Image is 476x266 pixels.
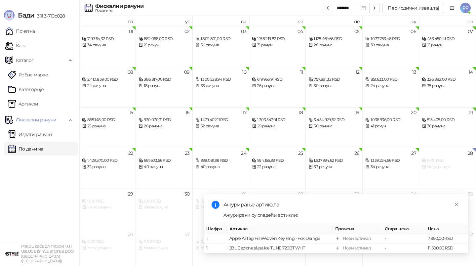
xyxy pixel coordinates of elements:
td: 2025-09-08 [79,67,136,108]
div: 865.148,00 RSD [82,117,133,123]
div: 04 [297,29,303,34]
div: 36 рачуна [422,123,473,129]
a: ArtikliАртикли [8,97,38,111]
div: 0,00 RSD [82,198,133,204]
div: Нема рачуна [195,245,246,251]
td: 2025-09-09 [136,67,192,108]
div: 40 рачуна [195,164,246,170]
div: 1.077.763,48 RSD [365,36,416,42]
td: 11.500,00 RSD [425,244,468,253]
td: 2025-09-14 [419,67,476,108]
td: 2025-09-03 [193,26,249,67]
td: 1 [204,244,227,253]
div: 28 рачуна [308,42,359,48]
td: 2025-09-05 [306,26,362,67]
div: 16 [185,110,190,115]
th: Цена [425,224,468,234]
div: 851.633,00 RSD [365,76,416,83]
div: 1.036.936,00 RSD [365,117,416,123]
td: 2025-09-28 [419,148,476,189]
div: 0,00 RSD [422,157,473,164]
td: 2025-09-01 [79,26,136,67]
div: 1.637.994,62 RSD [308,157,359,164]
div: Ажурирање артикала [223,201,460,209]
div: Нема рачуна [139,204,189,210]
div: 25 [298,151,303,155]
div: 26 рачуна [252,83,303,89]
div: 326.882,00 RSD [422,76,473,83]
td: 2025-10-05 [419,189,476,229]
div: 930.070,31 RSD [139,117,189,123]
div: 681.603,66 RSD [139,157,189,164]
td: 2025-10-03 [306,189,362,229]
div: 05 [468,192,473,196]
div: 21 [469,110,473,115]
div: 515.405,00 RSD [422,117,473,123]
div: 34 рачуна [365,164,416,170]
td: 2025-09-15 [79,107,136,148]
div: 33 рачуна [195,83,246,89]
div: 0,00 RSD [139,239,189,245]
div: 19 [355,110,360,115]
td: JBL Bezicne slusalice TUNE 720BT WHT [227,244,333,253]
div: 0,00 RSD [195,198,246,204]
div: 07 [468,29,473,34]
small: PREDUZEĆE ZA TRGOVINU I USLUGE ISTYLE STORES DOO [GEOGRAPHIC_DATA] ([GEOGRAPHIC_DATA]) [21,244,74,263]
th: Промена [333,224,382,234]
th: Артикал [227,224,333,234]
div: 1.802.801,00 RSD [195,36,246,42]
div: 39 рачуна [365,42,416,48]
div: 453.450,41 RSD [422,36,473,42]
th: пе [306,16,362,26]
div: 21 рачун [422,42,473,48]
div: 01 [129,29,133,34]
div: 36 рачуна [195,42,246,48]
span: PP [460,3,471,13]
div: 10 [242,70,246,74]
div: 1.479.402,11 RSD [195,117,246,123]
td: 2025-09-24 [193,148,249,189]
div: 998.081,98 RSD [195,157,246,164]
div: Ажурирани су следећи артикли: [223,211,460,219]
td: 2025-09-16 [136,107,192,148]
th: Стара цена [382,224,425,234]
td: 2025-09-21 [419,107,476,148]
a: Робне марке [8,68,48,81]
div: 1.339.234,66 RSD [365,157,416,164]
td: 2025-09-20 [363,107,419,148]
div: 11 [300,70,303,74]
div: 12 [356,70,360,74]
div: 28 [468,151,473,155]
div: 01 [242,192,246,196]
td: 2025-09-12 [306,67,362,108]
div: 29 рачуна [252,123,303,129]
div: 41 рачун [365,123,416,129]
td: 2025-09-07 [419,26,476,67]
td: 2025-09-11 [249,67,306,108]
div: 25 рачуна [82,123,133,129]
div: 619.966,91 RSD [252,76,303,83]
div: 1.125.469,66 RSD [308,36,359,42]
div: 1.158.219,82 RSD [252,36,303,42]
td: 2025-09-23 [136,148,192,189]
td: Apple AirTag FineWoven Key Ring - Fox Orange [227,234,333,244]
td: 2025-09-13 [363,67,419,108]
div: 03 [354,192,360,196]
a: По данима [8,142,43,155]
span: Фискални рачуни [16,113,56,126]
div: 07 [184,232,190,237]
div: 24 [241,151,246,155]
div: 27 [411,151,416,155]
div: 22 рачуна [252,164,303,170]
div: Нема рачуна [195,204,246,210]
th: по [79,16,136,26]
div: 386.817,00 RSD [139,76,189,83]
td: 2025-09-26 [306,148,362,189]
div: 12 [469,232,473,237]
div: 24 рачуна [82,83,133,89]
div: 35 рачуна [422,83,473,89]
div: 18 рачуна [139,83,189,89]
span: close [454,202,459,207]
a: Почетна [5,24,35,38]
td: 2025-09-19 [306,107,362,148]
